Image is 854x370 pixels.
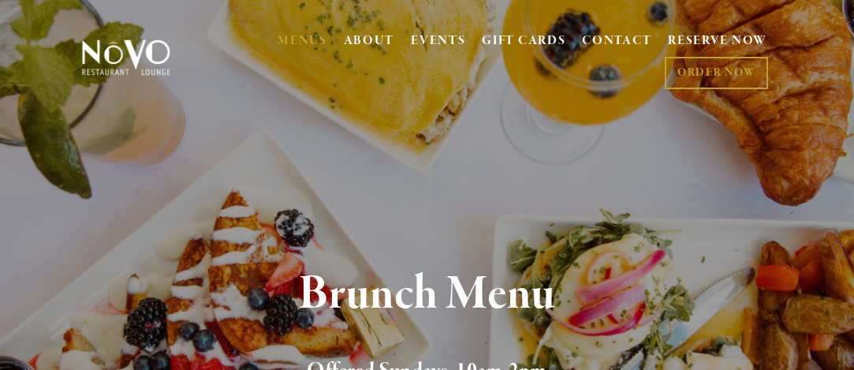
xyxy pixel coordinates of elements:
[344,33,395,49] a: ABOUT
[278,33,327,49] a: MENUS
[482,27,565,57] a: GIFT CARDS
[79,39,173,77] img: Novo Restaurant &amp; Lounge
[665,57,768,89] a: ORDER NOW
[668,27,767,57] a: RESERVE NOW
[100,269,754,320] h1: Brunch Menu
[582,27,651,57] a: CONTACT
[411,33,465,49] a: EVENTS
